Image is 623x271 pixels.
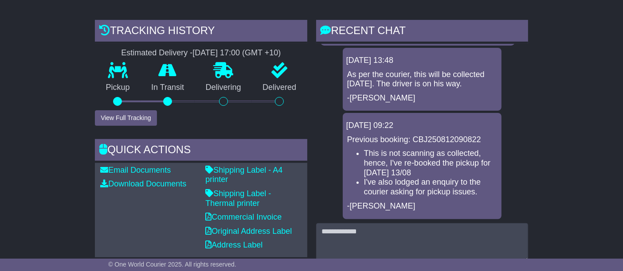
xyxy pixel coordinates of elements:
[195,83,252,93] p: Delivering
[252,83,307,93] p: Delivered
[347,93,497,103] p: -[PERSON_NAME]
[347,70,497,89] p: As per the courier, this will be collected [DATE]. The driver is on his way.
[205,227,292,236] a: Original Address Label
[205,166,282,184] a: Shipping Label - A4 printer
[364,178,498,197] li: I've also lodged an enquiry to the courier asking for pickup issues.
[95,139,307,163] div: Quick Actions
[364,149,498,178] li: This is not scanning as collected, hence, I've re-booked the pickup for [DATE] 13/08
[205,240,263,249] a: Address Label
[205,189,271,208] a: Shipping Label - Thermal printer
[346,56,498,66] div: [DATE] 13:48
[95,110,157,126] button: View Full Tracking
[347,201,497,211] p: -[PERSON_NAME]
[205,213,282,221] a: Commercial Invoice
[347,135,497,145] p: Previous booking: CBJ250812090822
[141,83,195,93] p: In Transit
[100,166,171,174] a: Email Documents
[316,20,528,44] div: RECENT CHAT
[95,83,141,93] p: Pickup
[192,48,281,58] div: [DATE] 17:00 (GMT +10)
[346,121,498,131] div: [DATE] 09:22
[95,48,307,58] div: Estimated Delivery -
[95,20,307,44] div: Tracking history
[100,179,186,188] a: Download Documents
[108,261,236,268] span: © One World Courier 2025. All rights reserved.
